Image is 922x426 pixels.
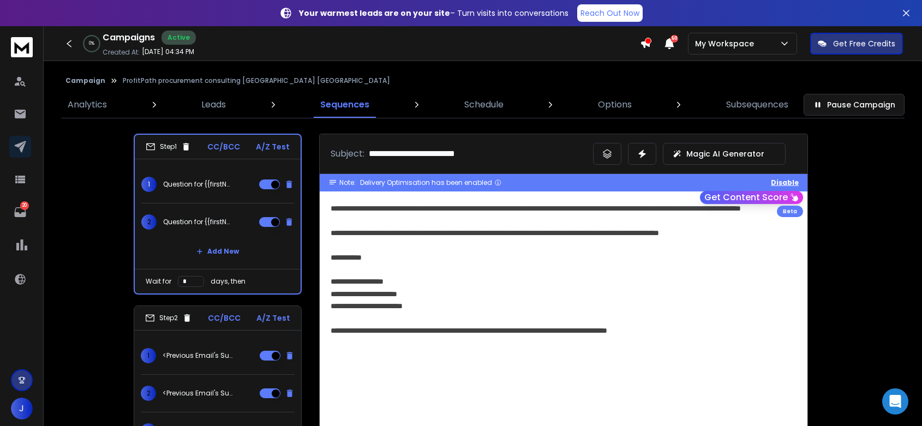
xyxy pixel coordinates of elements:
div: Open Intercom Messenger [882,388,908,415]
p: Options [598,98,632,111]
a: Leads [195,92,232,118]
span: Note: [339,178,356,187]
a: Sequences [314,92,376,118]
div: Delivery Optimisation has been enabled [360,178,502,187]
a: Subsequences [720,92,795,118]
p: Question for {{firstName}} [163,218,233,226]
p: CC/BCC [207,141,240,152]
p: [DATE] 04:34 PM [142,47,194,56]
p: Schedule [464,98,504,111]
li: Step1CC/BCCA/Z Test1Question for {{firstName}}2Question for {{firstName}}Add NewWait fordays, then [134,134,302,295]
span: 1 [141,177,157,192]
a: Analytics [61,92,113,118]
button: J [11,398,33,419]
p: CC/BCC [208,313,241,323]
button: Get Content Score [700,191,803,204]
div: Beta [777,206,803,217]
button: Get Free Credits [810,33,903,55]
span: 2 [141,214,157,230]
p: A/Z Test [256,313,290,323]
p: 20 [20,201,29,210]
p: Analytics [68,98,107,111]
button: Add New [188,241,248,262]
p: ProfitPath procurement consulting [GEOGRAPHIC_DATA] [GEOGRAPHIC_DATA] [123,76,390,85]
span: 50 [670,35,678,43]
a: 20 [9,201,31,223]
h1: Campaigns [103,31,155,44]
p: Created At: [103,48,140,57]
p: Subject: [331,147,364,160]
p: Reach Out Now [580,8,639,19]
a: Schedule [458,92,510,118]
p: <Previous Email's Subject> [163,351,232,360]
img: logo [11,37,33,57]
a: Options [591,92,638,118]
p: Subsequences [726,98,788,111]
p: 0 % [89,40,94,47]
p: A/Z Test [256,141,290,152]
button: Disable [771,178,799,187]
button: Magic AI Generator [663,143,786,165]
p: – Turn visits into conversations [299,8,568,19]
p: days, then [211,277,246,286]
p: Wait for [146,277,171,286]
button: Pause Campaign [804,94,905,116]
div: Step 1 [146,142,191,152]
div: Step 2 [145,313,192,323]
strong: Your warmest leads are on your site [299,8,450,19]
button: Campaign [65,76,105,85]
p: Get Free Credits [833,38,895,49]
p: Question for {{firstName}} [163,180,233,189]
a: Reach Out Now [577,4,643,22]
p: <Previous Email's Subject> [163,389,232,398]
div: Active [161,31,196,45]
p: Sequences [320,98,369,111]
p: My Workspace [695,38,758,49]
p: Magic AI Generator [686,148,764,159]
span: 2 [141,386,156,401]
span: 1 [141,348,156,363]
p: Leads [201,98,226,111]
